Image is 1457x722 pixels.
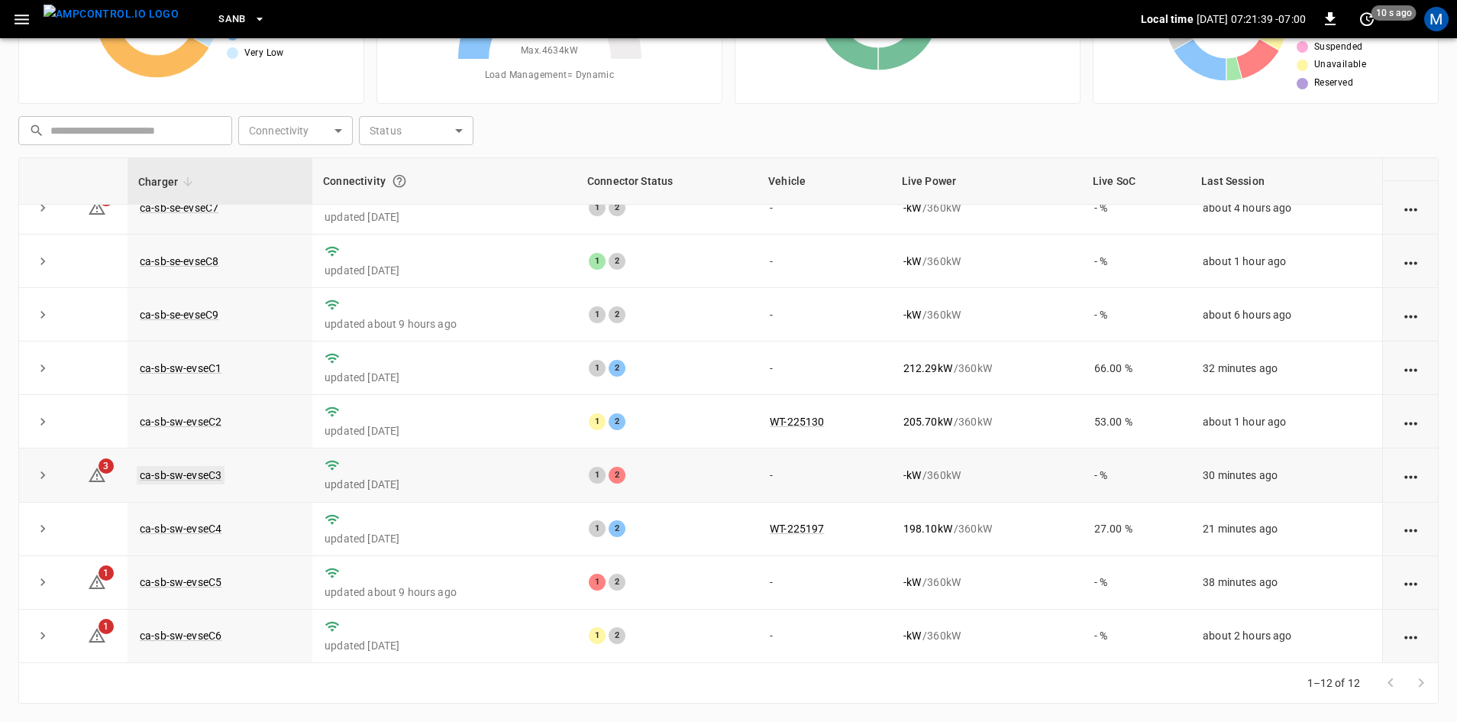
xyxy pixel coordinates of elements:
p: [DATE] 07:21:39 -07:00 [1197,11,1306,27]
p: - kW [903,575,921,590]
div: action cell options [1401,521,1420,536]
div: / 360 kW [903,628,1070,643]
div: 2 [609,306,625,323]
div: Connectivity [323,167,566,195]
p: updated [DATE] [325,209,564,225]
button: expand row [31,410,54,433]
span: SanB [218,11,246,28]
td: about 6 hours ago [1190,288,1382,342]
button: expand row [31,196,54,219]
td: - [758,342,891,395]
p: 205.70 kW [903,414,952,429]
a: ca-sb-se-evseC8 [140,255,218,267]
p: 198.10 kW [903,521,952,536]
span: 10 s ago [1371,5,1417,21]
td: 38 minutes ago [1190,556,1382,610]
span: Unavailable [1314,57,1366,73]
a: 3 [88,468,106,481]
div: action cell options [1401,361,1420,376]
th: Connector Status [577,158,758,205]
button: expand row [31,464,54,487]
td: 32 minutes ago [1190,342,1382,395]
p: - kW [903,254,921,269]
p: updated about 9 hours ago [325,584,564,600]
a: 2 [88,201,106,213]
div: 2 [609,413,625,430]
a: ca-sb-se-evseC9 [140,309,218,321]
button: expand row [31,357,54,380]
div: 1 [589,467,606,484]
div: action cell options [1401,200,1420,215]
div: action cell options [1401,628,1420,643]
div: 1 [589,199,606,216]
div: profile-icon [1424,7,1449,31]
div: / 360 kW [903,200,1070,215]
img: ampcontrol.io logo [44,5,179,24]
span: 1 [99,619,114,634]
td: - [758,448,891,502]
td: - [758,235,891,288]
div: 1 [589,413,606,430]
p: updated [DATE] [325,531,564,546]
div: 2 [609,360,625,377]
span: Very Low [244,46,284,61]
th: Live Power [891,158,1082,205]
div: action cell options [1401,575,1420,590]
td: - % [1082,556,1190,610]
td: about 1 hour ago [1190,395,1382,448]
div: / 360 kW [903,575,1070,590]
a: ca-sb-se-evseC7 [140,202,218,214]
td: 21 minutes ago [1190,503,1382,556]
p: updated [DATE] [325,638,564,653]
div: 2 [609,467,625,484]
a: ca-sb-sw-evseC1 [140,362,221,374]
button: set refresh interval [1355,7,1379,31]
td: about 4 hours ago [1190,181,1382,235]
div: 1 [589,627,606,644]
td: about 2 hours ago [1190,610,1382,663]
div: 1 [589,306,606,323]
div: 1 [589,574,606,591]
p: - kW [903,307,921,322]
p: updated [DATE] [325,370,564,385]
a: WT-225197 [770,523,824,535]
p: - kW [903,628,921,643]
div: / 360 kW [903,361,1070,376]
div: 2 [609,574,625,591]
a: ca-sb-sw-evseC5 [140,576,221,588]
span: Max. 4634 kW [521,44,578,59]
p: Local time [1141,11,1194,27]
th: Vehicle [758,158,891,205]
td: - % [1082,448,1190,502]
td: 30 minutes ago [1190,448,1382,502]
td: - % [1082,288,1190,342]
button: expand row [31,517,54,540]
button: expand row [31,250,54,273]
div: / 360 kW [903,521,1070,536]
div: action cell options [1401,307,1420,322]
p: - kW [903,468,921,483]
th: Live SoC [1082,158,1190,205]
div: / 360 kW [903,414,1070,429]
p: updated about 9 hours ago [325,316,564,332]
button: expand row [31,571,54,594]
td: - % [1082,235,1190,288]
p: 1–12 of 12 [1307,675,1361,691]
span: Reserved [1314,76,1353,91]
td: - [758,610,891,663]
p: - kW [903,200,921,215]
button: SanB [212,5,272,34]
div: 2 [609,253,625,270]
span: Charger [138,173,198,191]
a: ca-sb-sw-evseC6 [140,630,221,642]
div: 2 [609,627,625,644]
div: 1 [589,253,606,270]
a: ca-sb-sw-evseC4 [140,523,221,535]
div: 1 [589,360,606,377]
div: / 360 kW [903,307,1070,322]
div: 1 [589,520,606,537]
div: / 360 kW [903,254,1070,269]
a: ca-sb-sw-evseC2 [140,416,221,428]
td: about 1 hour ago [1190,235,1382,288]
p: 212.29 kW [903,361,952,376]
